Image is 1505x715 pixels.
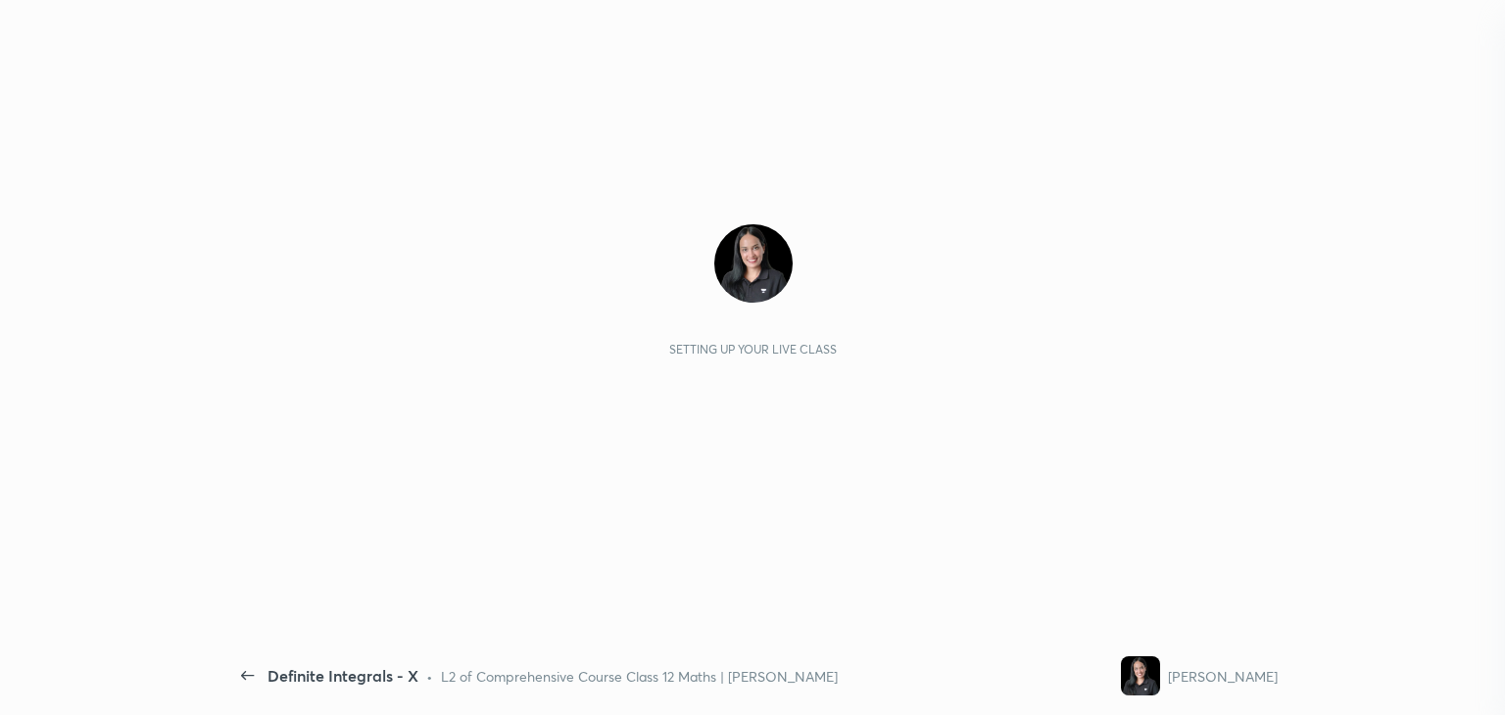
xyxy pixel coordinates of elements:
div: • [426,666,433,687]
div: Definite Integrals - X [267,664,418,688]
div: L2 of Comprehensive Course Class 12 Maths | [PERSON_NAME] [441,666,838,687]
img: 3bd8f50cf52542888569fb27f05e67d4.jpg [714,224,793,303]
div: Setting up your live class [669,342,837,357]
div: [PERSON_NAME] [1168,666,1278,687]
img: 3bd8f50cf52542888569fb27f05e67d4.jpg [1121,656,1160,695]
